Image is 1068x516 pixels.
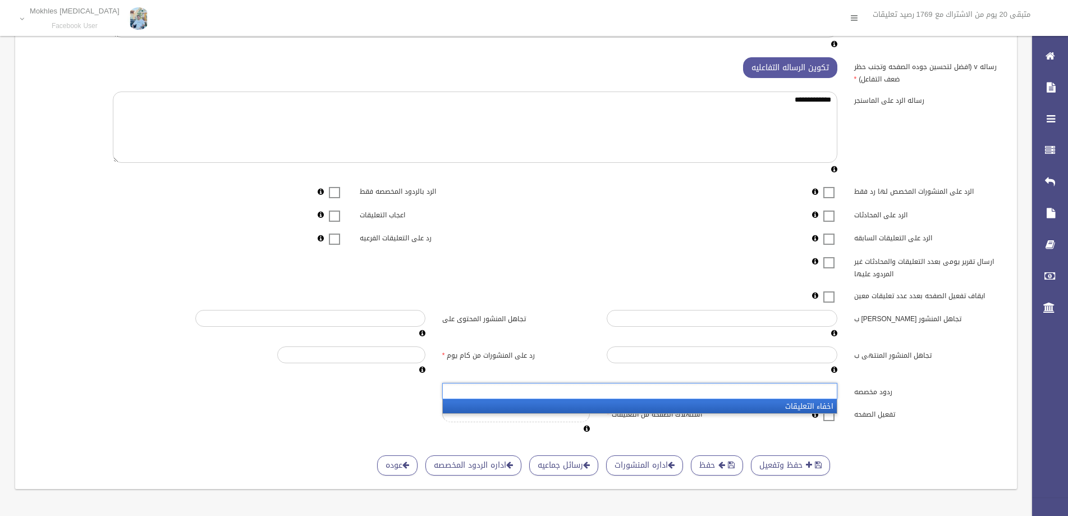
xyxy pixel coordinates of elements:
[846,252,1010,280] label: ارسال تقرير يومى بعدد التعليقات والمحادثات غير المردود عليها
[846,57,1010,85] label: رساله v (افضل لتحسين جوده الصفحه وتجنب حظر ضعف التفاعل)
[529,455,598,476] a: رسائل جماعيه
[606,455,683,476] a: اداره المنشورات
[846,206,1010,221] label: الرد على المحادثات
[434,346,598,362] label: رد على المنشورات من كام يوم
[443,399,837,413] li: اخفاء التعليقات
[351,182,516,198] label: الرد بالردود المخصصه فقط
[846,383,1010,399] label: ردود مخصصه
[846,405,1010,421] label: تفعيل الصفحه
[30,22,120,30] small: Facebook User
[846,346,1010,362] label: تجاهل المنشور المنتهى ب
[846,92,1010,107] label: رساله الرد على الماسنجر
[425,455,521,476] a: اداره الردود المخصصه
[30,7,120,15] p: Mokhles [MEDICAL_DATA]
[351,206,516,221] label: اعجاب التعليقات
[751,455,830,476] button: حفظ وتفعيل
[846,182,1010,198] label: الرد على المنشورات المخصص لها رد فقط
[846,286,1010,302] label: ايقاف تفعيل الصفحه بعدد عدد تعليقات معين
[691,455,743,476] button: حفظ
[434,310,598,326] label: تجاهل المنشور المحتوى على
[377,455,418,476] a: عوده
[846,229,1010,245] label: الرد على التعليقات السابقه
[351,229,516,245] label: رد على التعليقات الفرعيه
[743,57,837,78] button: تكوين الرساله التفاعليه
[846,310,1010,326] label: تجاهل المنشور [PERSON_NAME] ب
